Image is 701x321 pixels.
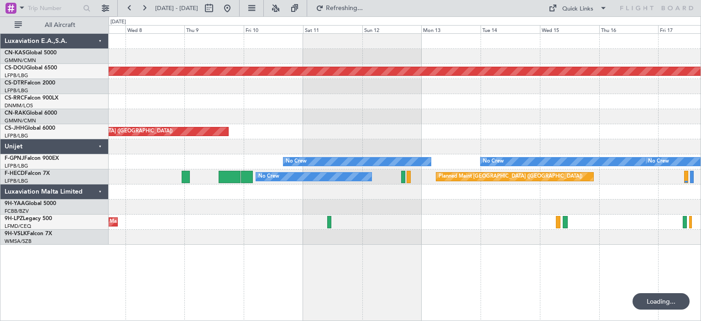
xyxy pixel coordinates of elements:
span: 9H-LPZ [5,216,23,221]
a: DNMM/LOS [5,102,33,109]
div: Thu 16 [599,25,659,33]
span: CS-DTR [5,80,24,86]
div: Quick Links [562,5,593,14]
a: CS-DOUGlobal 6500 [5,65,57,71]
span: Refreshing... [325,5,364,11]
div: No Crew [286,155,307,168]
a: LFMD/CEQ [5,223,31,230]
button: Quick Links [544,1,612,16]
div: Wed 8 [126,25,185,33]
div: Loading... [633,293,690,310]
a: 9H-YAAGlobal 5000 [5,201,56,206]
div: Tue 14 [481,25,540,33]
div: No Crew [258,170,279,184]
div: Sat 11 [303,25,362,33]
span: All Aircraft [24,22,96,28]
a: GMMN/CMN [5,117,36,124]
div: No Crew [648,155,669,168]
div: Fri 10 [244,25,303,33]
div: No Crew [483,155,504,168]
span: F-GPNJ [5,156,24,161]
span: CS-RRC [5,95,24,101]
a: WMSA/SZB [5,238,31,245]
div: [DATE] [110,18,126,26]
a: FCBB/BZV [5,208,29,215]
a: 9H-LPZLegacy 500 [5,216,52,221]
div: Planned Maint [GEOGRAPHIC_DATA] ([GEOGRAPHIC_DATA]) [439,170,582,184]
a: CN-RAKGlobal 6000 [5,111,57,116]
div: Wed 15 [540,25,599,33]
a: LFPB/LBG [5,178,28,184]
a: GMMN/CMN [5,57,36,64]
a: F-GPNJFalcon 900EX [5,156,59,161]
a: 9H-VSLKFalcon 7X [5,231,52,237]
div: Mon 13 [421,25,481,33]
span: CS-DOU [5,65,26,71]
span: CS-JHH [5,126,24,131]
input: Trip Number [28,1,80,15]
span: CN-RAK [5,111,26,116]
a: LFPB/LBG [5,132,28,139]
button: Refreshing... [312,1,366,16]
a: CS-DTRFalcon 2000 [5,80,55,86]
div: Sun 12 [362,25,422,33]
a: CS-JHHGlobal 6000 [5,126,55,131]
a: F-HECDFalcon 7X [5,171,50,176]
div: Thu 9 [184,25,244,33]
span: 9H-YAA [5,201,25,206]
a: CN-KASGlobal 5000 [5,50,57,56]
a: LFPB/LBG [5,163,28,169]
span: [DATE] - [DATE] [155,4,198,12]
span: CN-KAS [5,50,26,56]
a: CS-RRCFalcon 900LX [5,95,58,101]
a: LFPB/LBG [5,72,28,79]
button: All Aircraft [10,18,99,32]
span: 9H-VSLK [5,231,27,237]
span: F-HECD [5,171,25,176]
a: LFPB/LBG [5,87,28,94]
